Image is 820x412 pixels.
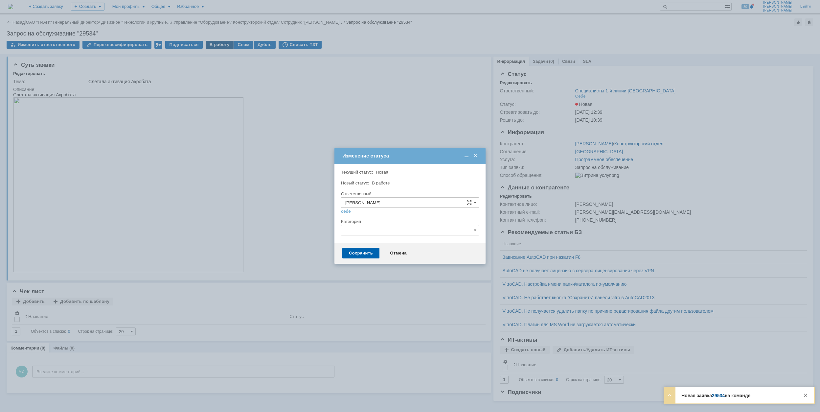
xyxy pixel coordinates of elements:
[341,209,351,214] a: себе
[467,200,472,205] span: Сложная форма
[681,393,750,398] strong: Новая заявка на команде
[463,153,470,159] span: Свернуть (Ctrl + M)
[802,391,809,399] div: Закрыть
[342,153,479,159] div: Изменение статуса
[341,170,373,175] label: Текущий статус:
[341,181,369,185] label: Новый статус:
[341,192,478,196] div: Ответственный
[372,181,390,185] span: В работе
[712,393,725,398] a: 29534
[341,219,478,224] div: Категория
[376,170,388,175] span: Новая
[666,391,673,399] div: Развернуть
[472,153,479,159] span: Закрыть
